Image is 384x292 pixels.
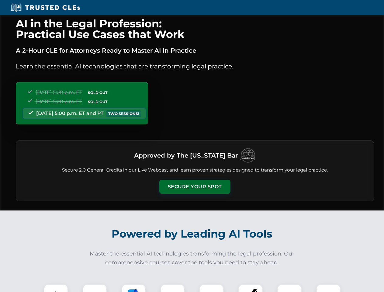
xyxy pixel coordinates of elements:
[86,99,109,105] span: SOLD OUT
[16,18,374,40] h1: AI in the Legal Profession: Practical Use Cases that Work
[240,148,255,163] img: Logo
[86,89,109,96] span: SOLD OUT
[9,3,82,12] img: Trusted CLEs
[36,99,82,104] span: [DATE] 5:00 p.m. ET
[24,223,361,245] h2: Powered by Leading AI Tools
[159,180,230,194] button: Secure Your Spot
[23,167,366,174] p: Secure 2.0 General Credits in our Live Webcast and learn proven strategies designed to transform ...
[36,89,82,95] span: [DATE] 5:00 p.m. ET
[16,46,374,55] p: A 2-Hour CLE for Attorneys Ready to Master AI in Practice
[16,61,374,71] p: Learn the essential AI technologies that are transforming legal practice.
[134,150,238,161] h3: Approved by The [US_STATE] Bar
[86,249,299,267] p: Master the essential AI technologies transforming the legal profession. Our comprehensive courses...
